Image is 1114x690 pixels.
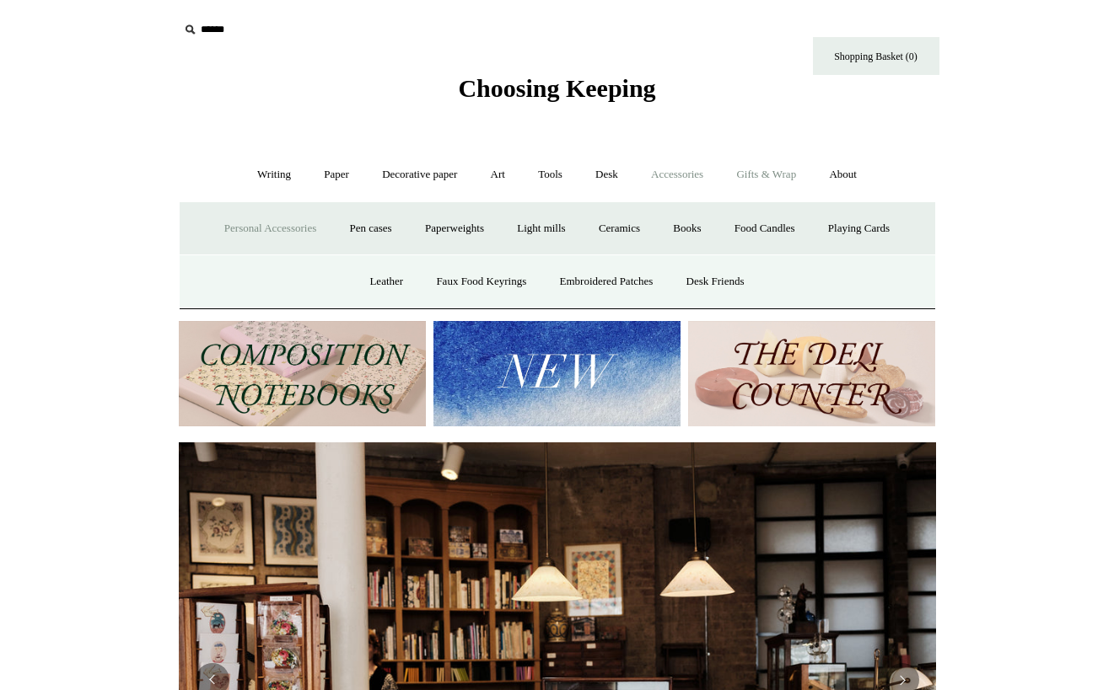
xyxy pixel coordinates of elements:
img: 202302 Composition ledgers.jpg__PID:69722ee6-fa44-49dd-a067-31375e5d54ec [179,321,426,426]
a: Playing Cards [813,206,905,251]
a: Desk Friends [671,259,760,304]
span: Choosing Keeping [458,74,655,102]
a: Paper [309,152,364,197]
a: Ceramics [584,206,655,251]
a: Faux Food Keyrings [421,259,541,304]
a: Tools [523,152,578,197]
a: About [814,152,872,197]
a: Shopping Basket (0) [813,37,939,75]
a: Accessories [636,152,718,197]
a: Art [476,152,520,197]
a: Books [658,206,716,251]
img: New.jpg__PID:f73bdf93-380a-4a35-bcfe-7823039498e1 [433,321,681,426]
a: Pen cases [334,206,406,251]
img: The Deli Counter [688,321,935,426]
a: Leather [354,259,418,304]
a: Embroidered Patches [545,259,669,304]
a: Desk [580,152,633,197]
a: Decorative paper [367,152,472,197]
a: Light mills [502,206,580,251]
a: Choosing Keeping [458,88,655,99]
a: Writing [242,152,306,197]
a: Food Candles [719,206,810,251]
a: Personal Accessories [209,206,331,251]
a: Gifts & Wrap [721,152,811,197]
a: Paperweights [410,206,499,251]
